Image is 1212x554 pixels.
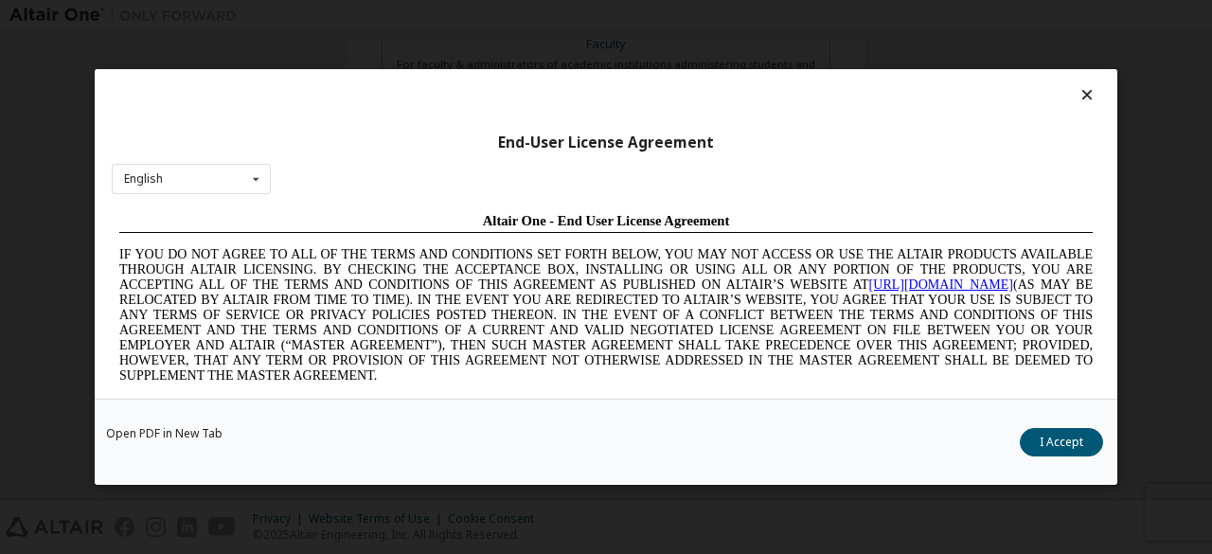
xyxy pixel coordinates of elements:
a: Open PDF in New Tab [106,428,223,439]
div: End-User License Agreement [112,134,1100,152]
button: I Accept [1020,428,1103,456]
span: IF YOU DO NOT AGREE TO ALL OF THE TERMS AND CONDITIONS SET FORTH BELOW, YOU MAY NOT ACCESS OR USE... [8,42,981,177]
a: [URL][DOMAIN_NAME] [757,72,901,86]
div: English [124,173,163,185]
span: Altair One - End User License Agreement [371,8,618,23]
span: Lore Ipsumd Sit Ame Cons Adipisc Elitseddo (“Eiusmodte”) in utlabor Etdolo Magnaaliqua Eni. (“Adm... [8,193,981,329]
